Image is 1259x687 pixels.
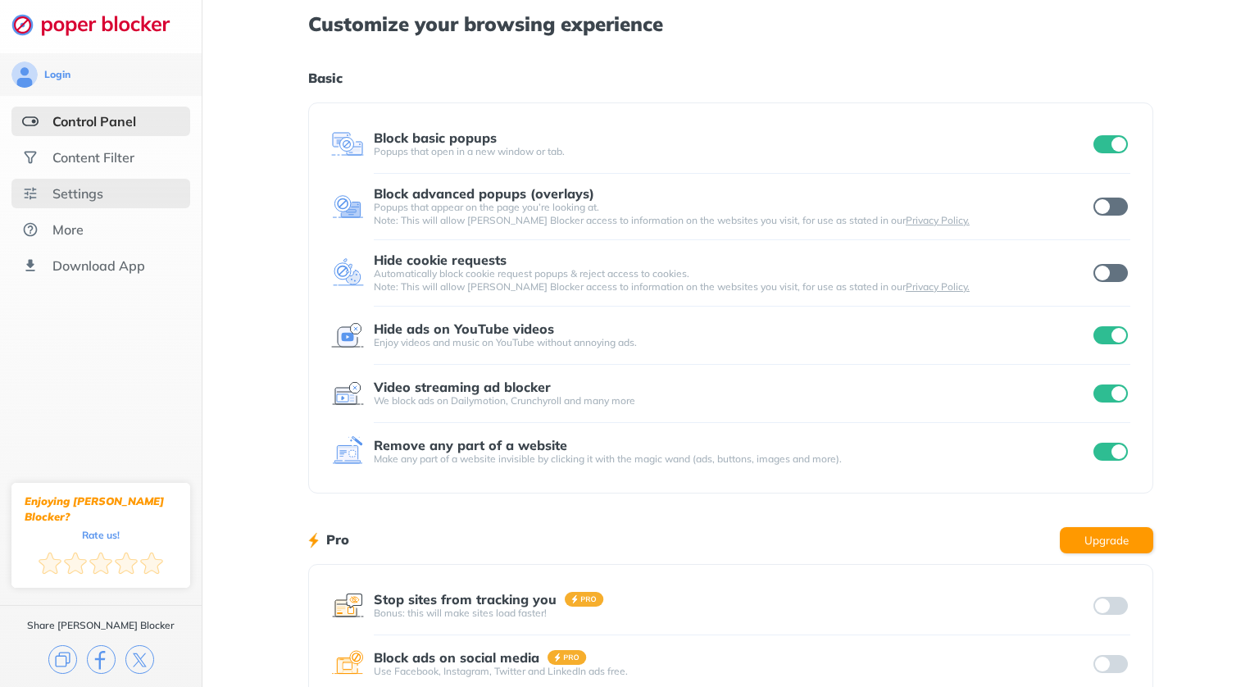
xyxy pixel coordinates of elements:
[906,214,970,226] a: Privacy Policy.
[374,592,557,607] div: Stop sites from tracking you
[1060,527,1153,553] button: Upgrade
[331,128,364,161] img: feature icon
[331,257,364,289] img: feature icon
[82,531,120,539] div: Rate us!
[331,190,364,223] img: feature icon
[374,665,1090,678] div: Use Facebook, Instagram, Twitter and LinkedIn ads free.
[25,494,177,525] div: Enjoying [PERSON_NAME] Blocker?
[374,321,554,336] div: Hide ads on YouTube videos
[374,267,1090,293] div: Automatically block cookie request popups & reject access to cookies. Note: This will allow [PERS...
[308,530,319,550] img: lighting bolt
[52,113,136,130] div: Control Panel
[52,149,134,166] div: Content Filter
[331,435,364,468] img: feature icon
[326,529,349,550] h1: Pro
[11,13,188,36] img: logo-webpage.svg
[87,645,116,674] img: facebook.svg
[374,380,551,394] div: Video streaming ad blocker
[52,221,84,238] div: More
[22,113,39,130] img: features-selected.svg
[11,61,38,88] img: avatar.svg
[48,645,77,674] img: copy.svg
[565,592,604,607] img: pro-badge.svg
[374,607,1090,620] div: Bonus: this will make sites load faster!
[22,221,39,238] img: about.svg
[374,453,1090,466] div: Make any part of a website invisible by clicking it with the magic wand (ads, buttons, images and...
[308,13,1153,34] h1: Customize your browsing experience
[44,68,70,81] div: Login
[374,201,1090,227] div: Popups that appear on the page you’re looking at. Note: This will allow [PERSON_NAME] Blocker acc...
[52,257,145,274] div: Download App
[22,257,39,274] img: download-app.svg
[27,619,175,632] div: Share [PERSON_NAME] Blocker
[374,186,594,201] div: Block advanced popups (overlays)
[331,319,364,352] img: feature icon
[308,67,1153,89] h1: Basic
[331,648,364,680] img: feature icon
[374,336,1090,349] div: Enjoy videos and music on YouTube without annoying ads.
[906,280,970,293] a: Privacy Policy.
[548,650,587,665] img: pro-badge.svg
[374,438,567,453] div: Remove any part of a website
[331,377,364,410] img: feature icon
[22,149,39,166] img: social.svg
[374,650,539,665] div: Block ads on social media
[125,645,154,674] img: x.svg
[331,589,364,622] img: feature icon
[374,145,1090,158] div: Popups that open in a new window or tab.
[374,130,497,145] div: Block basic popups
[52,185,103,202] div: Settings
[374,253,507,267] div: Hide cookie requests
[374,394,1090,407] div: We block ads on Dailymotion, Crunchyroll and many more
[22,185,39,202] img: settings.svg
